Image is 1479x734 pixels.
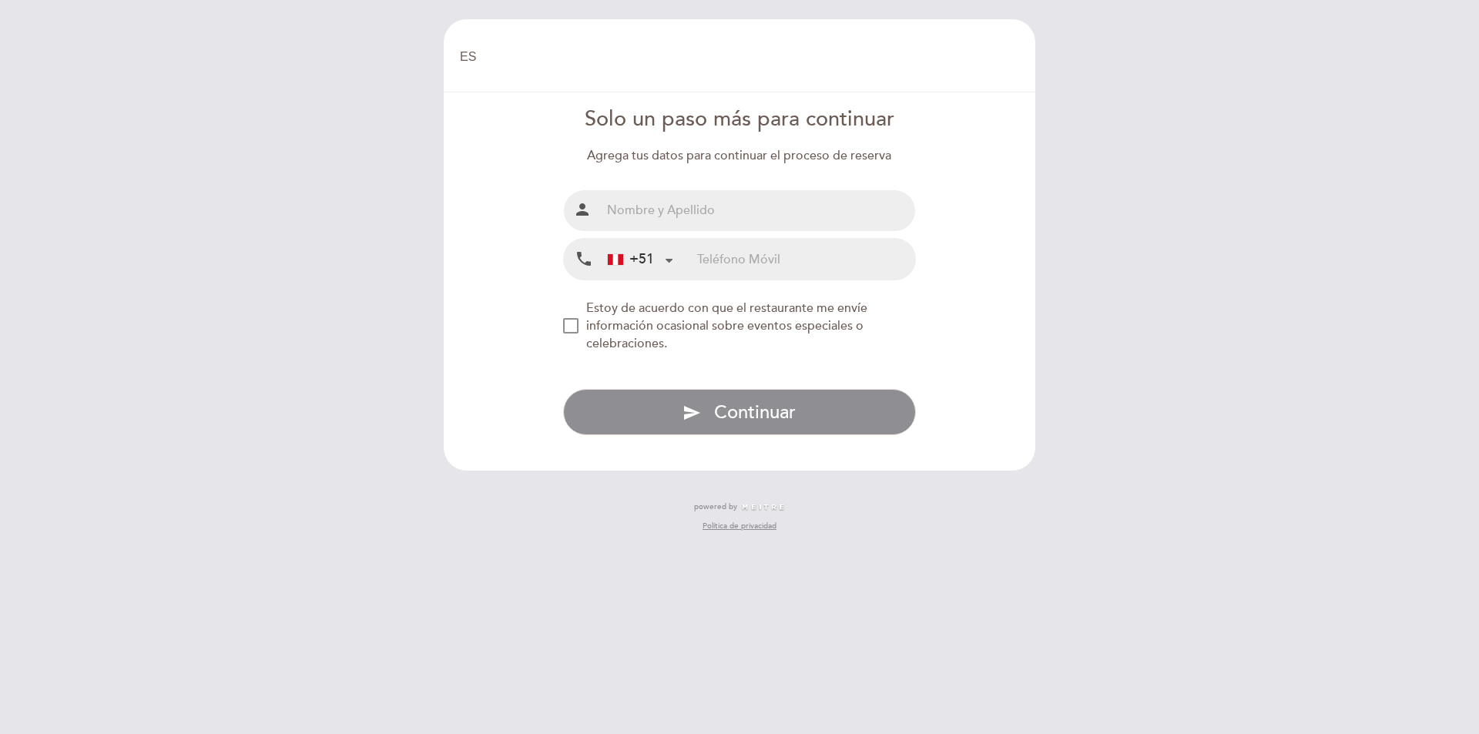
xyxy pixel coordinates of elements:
[602,240,679,279] div: Peru (Perú): +51
[563,300,917,353] md-checkbox: NEW_MODAL_AGREE_RESTAURANT_SEND_OCCASIONAL_INFO
[682,404,701,422] i: send
[575,250,593,269] i: local_phone
[694,501,785,512] a: powered by
[741,504,785,511] img: MEITRE
[697,239,915,280] input: Teléfono Móvil
[563,105,917,135] div: Solo un paso más para continuar
[573,200,592,219] i: person
[601,190,916,231] input: Nombre y Apellido
[714,401,796,424] span: Continuar
[563,389,917,435] button: send Continuar
[608,250,654,270] div: +51
[703,521,776,531] a: Política de privacidad
[563,147,917,165] div: Agrega tus datos para continuar el proceso de reserva
[694,501,737,512] span: powered by
[586,300,867,351] span: Estoy de acuerdo con que el restaurante me envíe información ocasional sobre eventos especiales o...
